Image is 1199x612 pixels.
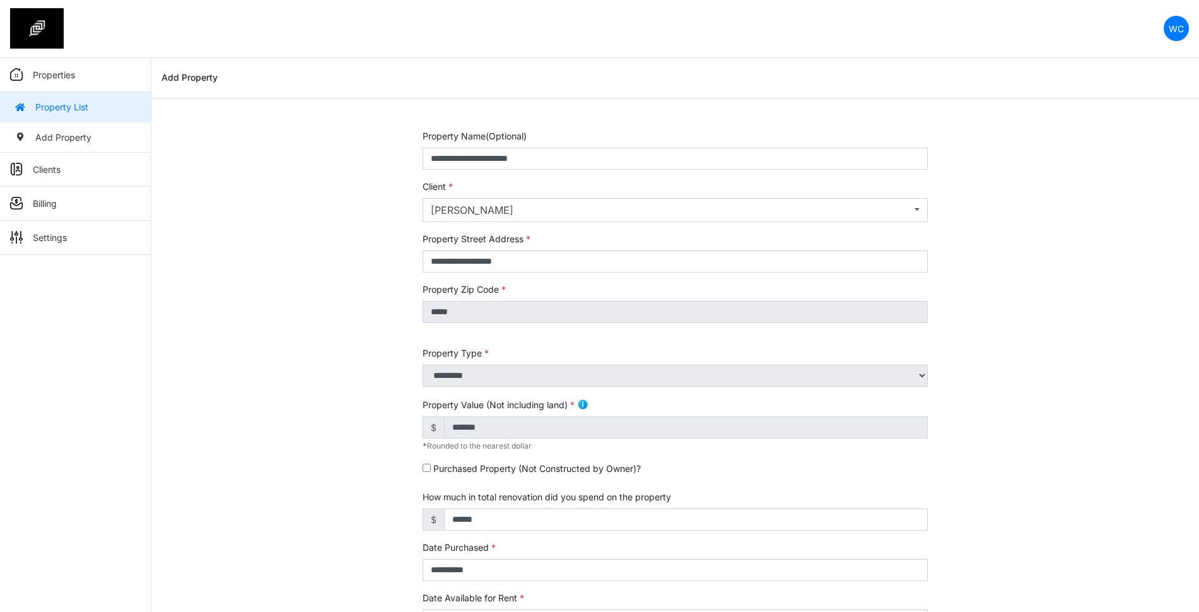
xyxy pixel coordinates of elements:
[10,197,23,209] img: sidemenu_billing.png
[423,346,489,360] label: Property Type
[577,399,588,410] img: info.png
[423,591,524,604] label: Date Available for Rent
[33,197,57,210] p: Billing
[10,231,23,244] img: sidemenu_settings.png
[423,541,496,554] label: Date Purchased
[33,68,75,81] p: Properties
[423,416,445,438] span: $
[33,231,67,244] p: Settings
[423,198,928,222] button: Wedon Chua
[423,283,506,296] label: Property Zip Code
[1169,22,1184,35] p: WC
[423,232,530,245] label: Property Street Address
[161,73,218,83] h6: Add Property
[10,8,64,49] img: spp logo
[423,490,671,503] label: How much in total renovation did you spend on the property
[33,163,61,176] p: Clients
[423,180,453,193] label: Client
[423,441,532,450] span: Rounded to the nearest dollar
[423,398,575,411] label: Property Value (Not including land)
[1164,16,1189,41] a: WC
[431,203,911,218] div: [PERSON_NAME]
[423,509,445,531] span: $
[10,163,23,175] img: sidemenu_client.png
[10,68,23,81] img: sidemenu_properties.png
[433,462,641,475] label: Purchased Property (Not Constructed by Owner)?
[423,129,527,143] label: Property Name(Optional)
